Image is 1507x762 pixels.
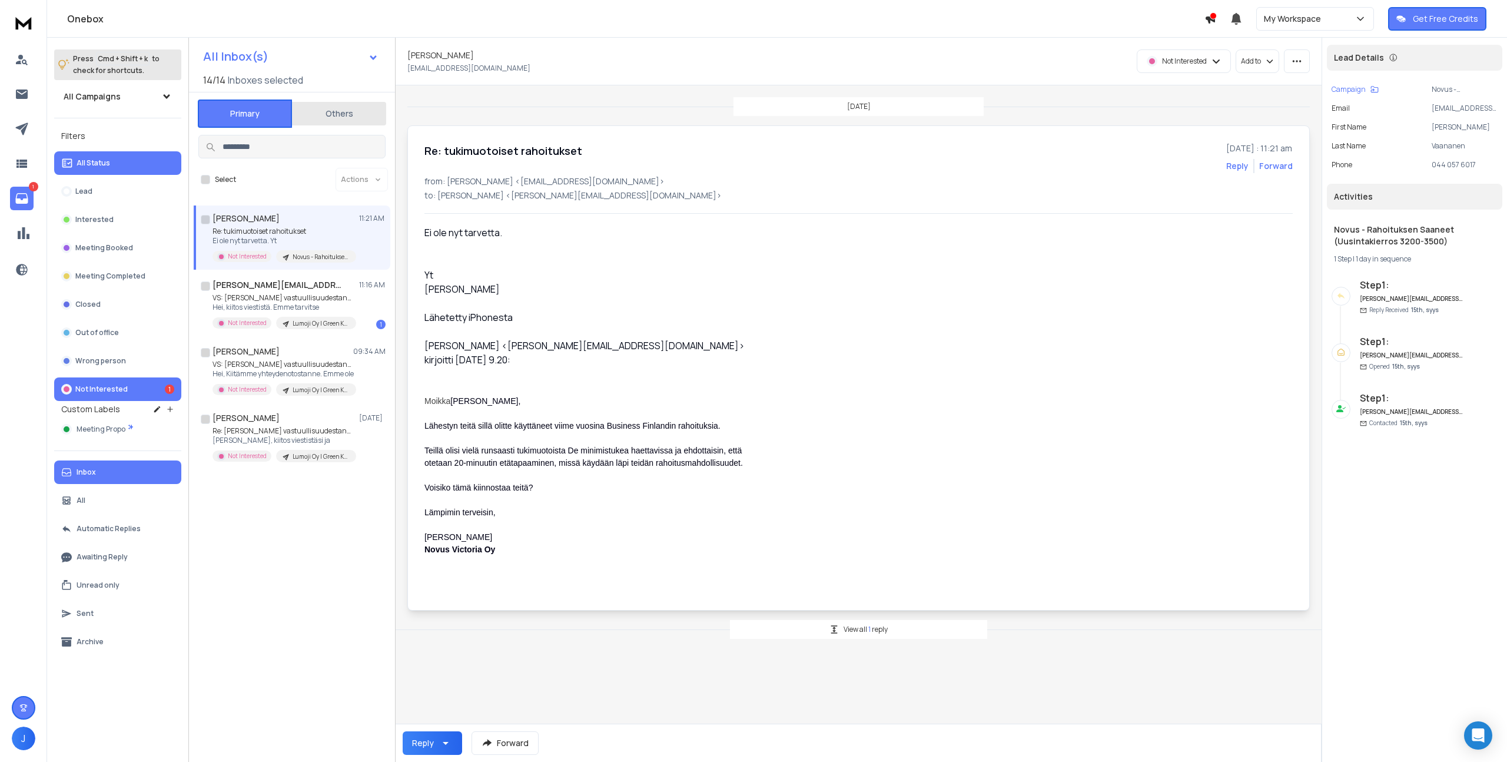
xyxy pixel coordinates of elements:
div: Forward [1259,160,1293,172]
p: First Name [1332,122,1366,132]
p: Opened [1369,362,1420,371]
p: Hei, Kiitämme yhteydenotostanne. Emme ole [213,369,354,379]
a: 1 [10,187,34,210]
div: Open Intercom Messenger [1464,721,1492,750]
p: Get Free Credits [1413,13,1478,25]
div: [PERSON_NAME] [424,531,768,544]
div: Reply [412,737,434,749]
p: Lumoji Oy | Green Key Kampanja [293,452,349,461]
span: 15th, syys [1400,419,1428,427]
p: Out of office [75,328,119,337]
button: Lead [54,180,181,203]
button: Inbox [54,460,181,484]
button: Closed [54,293,181,316]
p: [DATE] : 11:21 am [1226,143,1293,154]
p: Not Interested [75,385,128,394]
p: Vaananen [1432,141,1498,151]
button: Forward [472,731,539,755]
button: All Inbox(s) [194,45,388,68]
p: View all reply [844,625,888,634]
button: Primary [198,100,292,128]
h1: [PERSON_NAME] [407,49,474,61]
span: 14 / 14 [203,73,225,87]
p: 1 [29,182,38,191]
p: Novus - Rahoituksen Saaneet (Uusintakierros 3200-3500) [1432,85,1498,94]
p: [PERSON_NAME] [1432,122,1498,132]
p: to: [PERSON_NAME] <[PERSON_NAME][EMAIL_ADDRESS][DOMAIN_NAME]> [424,190,1293,201]
button: Out of office [54,321,181,344]
button: Reply [403,731,462,755]
p: 044 057 6017 [1432,160,1498,170]
span: 15th, syys [1392,362,1420,370]
p: All Status [77,158,110,168]
p: 11:16 AM [359,280,386,290]
p: [DATE] [847,102,871,111]
blockquote: [PERSON_NAME] <[PERSON_NAME][EMAIL_ADDRESS][DOMAIN_NAME]> kirjoitti [DATE] 9.20: [424,339,768,381]
p: Lead Details [1334,52,1384,64]
p: Add to [1241,57,1261,66]
p: Lumoji Oy | Green Key Kampanja [293,319,349,328]
h6: [PERSON_NAME][EMAIL_ADDRESS][DOMAIN_NAME] [1360,407,1463,416]
button: Reply [1226,160,1249,172]
p: Inbox [77,468,96,477]
h6: [PERSON_NAME][EMAIL_ADDRESS][DOMAIN_NAME] [1360,351,1463,360]
p: Archive [77,637,104,647]
p: [EMAIL_ADDRESS][DOMAIN_NAME] [1432,104,1498,113]
div: Ei ole nyt tarvetta. [424,226,778,594]
div: 1 [165,385,174,394]
p: Not Interested [228,252,267,261]
h6: Step 1 : [1360,391,1463,405]
h3: Custom Labels [61,403,120,415]
p: Wrong person [75,356,126,366]
button: All Status [54,151,181,175]
button: Interested [54,208,181,231]
span: 15th, syys [1411,306,1439,314]
p: from: [PERSON_NAME] <[EMAIL_ADDRESS][DOMAIN_NAME]> [424,175,1293,187]
p: Re: [PERSON_NAME] vastuullisuudestanne? [213,426,354,436]
p: Automatic Replies [77,524,141,534]
button: J [12,727,35,750]
div: [PERSON_NAME] [424,282,768,296]
p: Sent [77,609,94,618]
h1: [PERSON_NAME][EMAIL_ADDRESS][DOMAIN_NAME] [213,279,342,291]
p: Unread only [77,581,120,590]
h1: Re: tukimuotoiset rahoitukset [424,143,582,159]
p: 11:21 AM [359,214,386,223]
div: 1 [376,320,386,329]
p: Reply Received [1369,306,1439,314]
h3: Inboxes selected [228,73,303,87]
p: Ei ole nyt tarvetta. Yt [213,236,354,246]
label: Select [215,175,236,184]
h1: [PERSON_NAME] [213,346,280,357]
button: Meeting Booked [54,236,181,260]
p: Meeting Completed [75,271,145,281]
p: Not Interested [228,452,267,460]
p: Last Name [1332,141,1366,151]
p: Contacted [1369,419,1428,428]
button: All [54,489,181,512]
p: 09:34 AM [353,347,386,356]
p: Not Interested [228,319,267,327]
h3: Filters [54,128,181,144]
h6: Step 1 : [1360,334,1463,349]
button: Awaiting Reply [54,545,181,569]
button: Meeting Propo [54,418,181,441]
h1: [PERSON_NAME] [213,213,280,224]
p: Novus - Rahoituksen Saaneet (Uusintakierros 3200-3500) [293,253,349,261]
strong: Novus Victoria Oy [424,545,495,554]
h6: [PERSON_NAME][EMAIL_ADDRESS][DOMAIN_NAME] [1360,294,1463,303]
span: 1 day in sequence [1356,254,1411,264]
div: Teillä olisi vielä runsaasti tukimuotoista De minimistukea haettavissa ja ehdottaisin, että oteta... [424,445,768,469]
button: Wrong person [54,349,181,373]
div: | [1334,254,1495,264]
p: Not Interested [228,385,267,394]
div: Activities [1327,184,1502,210]
button: Unread only [54,574,181,597]
p: Not Interested [1162,57,1207,66]
button: Not Interested1 [54,377,181,401]
p: Lumoji Oy | Green Key Kampanja [293,386,349,395]
span: [PERSON_NAME], [450,396,520,406]
h1: Onebox [67,12,1204,26]
p: Meeting Booked [75,243,133,253]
